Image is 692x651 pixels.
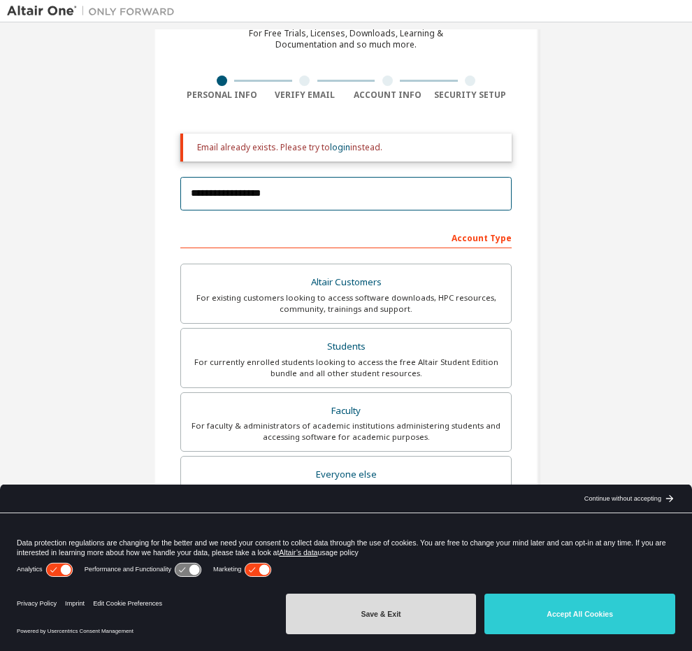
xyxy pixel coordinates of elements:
[180,90,264,101] div: Personal Info
[189,292,503,315] div: For existing customers looking to access software downloads, HPC resources, community, trainings ...
[429,90,512,101] div: Security Setup
[197,142,500,153] div: Email already exists. Please try to instead.
[189,273,503,292] div: Altair Customers
[346,90,429,101] div: Account Info
[189,420,503,443] div: For faculty & administrators of academic institutions administering students and accessing softwa...
[7,4,182,18] img: Altair One
[189,357,503,379] div: For currently enrolled students looking to access the free Altair Student Edition bundle and all ...
[189,465,503,485] div: Everyone else
[180,226,512,248] div: Account Type
[189,337,503,357] div: Students
[249,28,443,50] div: For Free Trials, Licenses, Downloads, Learning & Documentation and so much more.
[330,141,350,153] a: login
[264,90,347,101] div: Verify Email
[189,401,503,421] div: Faculty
